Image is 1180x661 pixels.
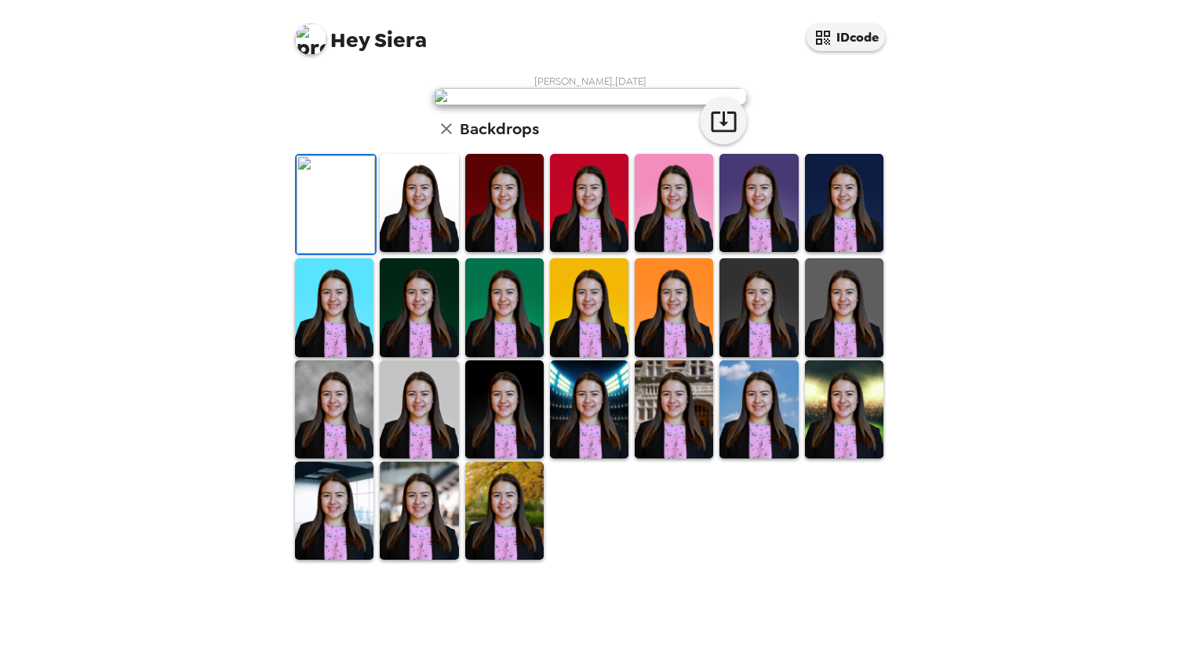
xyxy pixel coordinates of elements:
[433,88,747,105] img: user
[534,75,646,88] span: [PERSON_NAME] , [DATE]
[807,24,885,51] button: IDcode
[330,26,370,54] span: Hey
[297,155,375,254] img: Original
[295,16,427,51] span: Siera
[295,24,326,55] img: profile pic
[460,116,539,141] h6: Backdrops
